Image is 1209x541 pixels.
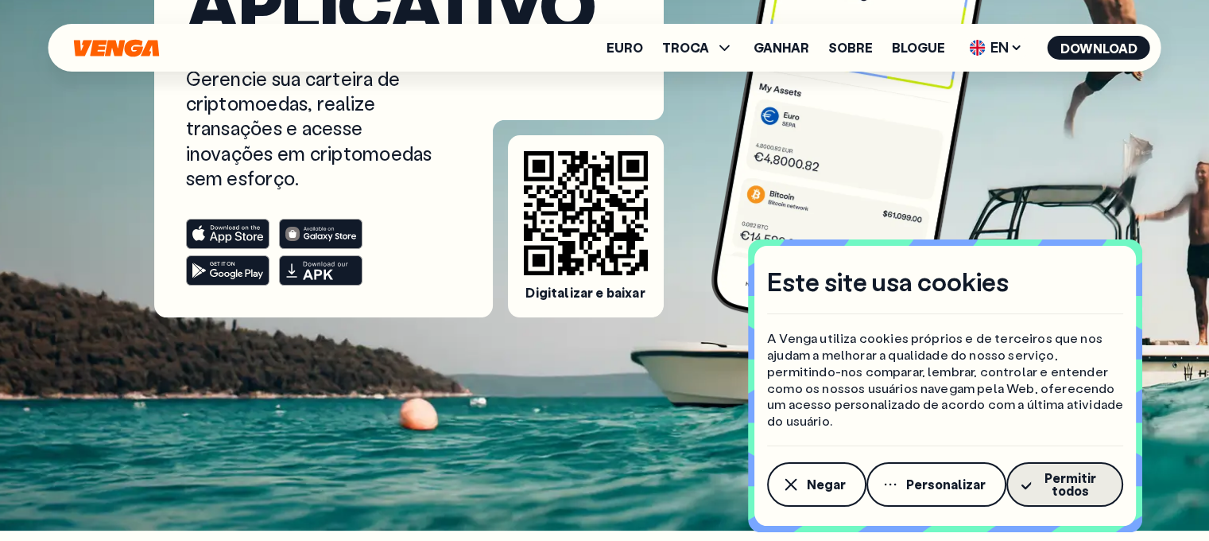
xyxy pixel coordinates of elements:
[186,66,432,190] font: Gerencie sua carteira de criptomoedas, realize transações e acesse inovações em criptomoedas sem ...
[767,329,1123,429] font: A Venga utiliza cookies próprios e de terceiros que nos ajudam a melhorar a qualidade do nosso se...
[892,39,945,56] font: Blogue
[754,41,809,54] a: Ganhar
[964,35,1029,60] span: EN
[1006,462,1123,507] button: Permitir todos
[1060,40,1137,56] font: Download
[72,39,161,57] svg: Lar
[906,476,986,492] font: Personalizar
[1048,36,1150,60] button: Download
[1044,469,1095,499] font: Permitir todos
[754,39,809,56] font: Ganhar
[990,37,1009,56] font: EN
[662,38,734,57] span: TROCA
[606,39,643,56] font: Euro
[828,39,873,56] font: Sobre
[662,39,709,56] font: TROCA
[828,41,873,54] a: Sobre
[892,41,945,54] a: Blogue
[807,476,846,492] font: Negar
[525,284,645,301] font: Digitalizar e baixar
[606,41,643,54] a: Euro
[866,462,1006,507] button: Personalizar
[767,462,866,507] button: Negar
[970,40,986,56] img: bandeira-reino unido
[767,265,1009,298] font: Este site usa cookies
